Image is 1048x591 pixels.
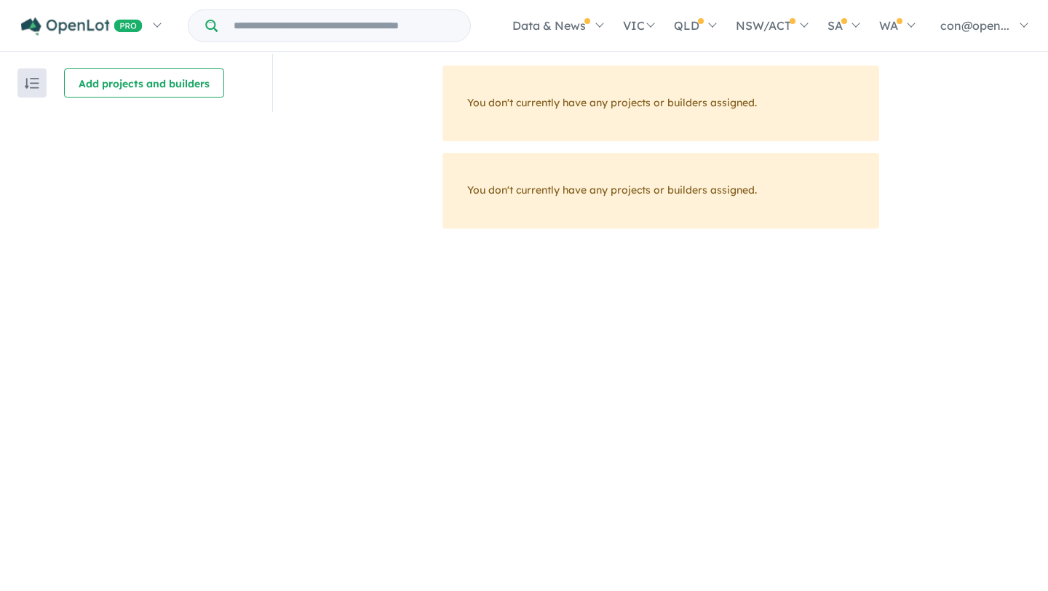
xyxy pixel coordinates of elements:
div: You don't currently have any projects or builders assigned. [442,66,879,141]
div: You don't currently have any projects or builders assigned. [442,153,879,229]
input: Try estate name, suburb, builder or developer [221,10,467,41]
button: Add projects and builders [64,68,224,98]
img: Openlot PRO Logo White [21,17,143,36]
span: con@open... [940,18,1009,33]
img: sort.svg [25,78,39,89]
